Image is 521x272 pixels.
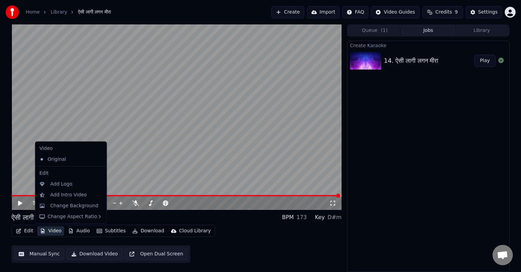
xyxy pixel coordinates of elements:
div: Settings [478,9,498,16]
button: Audio [65,226,93,236]
button: Open Dual Screen [125,248,188,260]
button: Play [474,55,496,67]
div: / [33,200,49,207]
button: Manual Sync [14,248,64,260]
div: Create Karaoke [347,41,509,49]
button: Jobs [402,26,455,36]
button: Queue [348,26,402,36]
div: Edit [37,168,105,179]
button: Subtitles [94,226,128,236]
button: Download Video [67,248,122,260]
button: Library [455,26,508,36]
a: Home [26,9,40,16]
button: Video Guides [371,6,419,18]
div: ऐसी लागी लगन मीरा [12,213,60,222]
div: Change Aspect Ratio [37,211,105,222]
div: Cloud Library [179,228,211,234]
div: BPM [282,213,294,221]
div: Open chat [493,245,513,265]
div: Original [37,154,95,165]
div: Add Intro Video [50,192,87,198]
button: Download [130,226,167,236]
span: ( 1 ) [381,27,388,34]
button: FAQ [342,6,368,18]
span: ऐसी लागी लगन मीरा [78,9,111,16]
button: Import [307,6,340,18]
button: Create [271,6,304,18]
div: Video [37,143,105,154]
div: Add Logo [50,181,72,188]
span: 9 [455,9,458,16]
div: D#m [328,213,342,221]
button: Video [37,226,64,236]
button: Credits9 [422,6,463,18]
div: Change Background [50,202,98,209]
span: 5:18 [33,200,43,207]
button: Settings [466,6,502,18]
img: youka [5,5,19,19]
span: Credits [435,9,452,16]
div: 173 [296,213,307,221]
a: Library [51,9,67,16]
button: Edit [13,226,36,236]
nav: breadcrumb [26,9,111,16]
div: 14. ऐसी लागी लगन मीरा [384,56,439,65]
div: Key [315,213,325,221]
